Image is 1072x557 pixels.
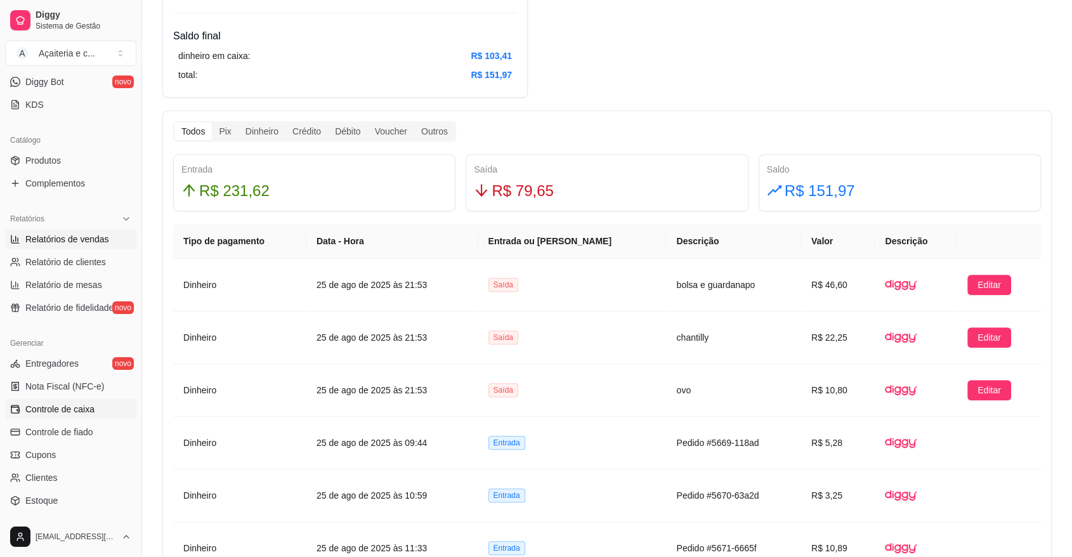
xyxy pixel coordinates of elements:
a: Diggy Botnovo [5,72,136,92]
span: Controle de caixa [25,403,95,416]
span: Diggy Bot [25,75,64,88]
a: Relatório de mesas [5,275,136,295]
img: diggy [885,427,917,459]
span: Entrada [488,541,525,555]
img: diggy [885,322,917,353]
th: Tipo de pagamento [173,224,306,259]
article: 25 de ago de 2025 às 21:53 [317,278,468,292]
span: Editar [977,383,1001,397]
td: ovo [666,364,801,417]
span: R$ 79,65 [492,179,553,203]
a: Controle de fiado [5,422,136,442]
a: Configurações [5,513,136,534]
div: Crédito [285,122,328,140]
img: diggy [885,374,917,406]
a: Estoque [5,490,136,511]
button: Editar [967,380,1011,400]
div: Saldo [767,162,1033,176]
div: Entrada [181,162,447,176]
article: R$ 3,25 [811,488,865,502]
div: Catálogo [5,130,136,150]
article: R$ 10,80 [811,383,865,397]
span: KDS [25,98,44,111]
a: Relatório de clientes [5,252,136,272]
td: bolsa e guardanapo [666,259,801,311]
span: Entregadores [25,357,79,370]
article: Dinheiro [183,541,296,555]
article: 25 de ago de 2025 às 21:53 [317,331,468,344]
article: Dinheiro [183,436,296,450]
button: Editar [967,275,1011,295]
span: Relatório de mesas [25,278,102,291]
h4: Saldo final [173,29,517,44]
a: Relatórios de vendas [5,229,136,249]
span: Saída [488,278,518,292]
a: DiggySistema de Gestão [5,5,136,36]
div: Pix [212,122,238,140]
article: R$ 5,28 [811,436,865,450]
span: R$ 151,97 [785,179,855,203]
a: Nota Fiscal (NFC-e) [5,376,136,396]
td: chantilly [666,311,801,364]
article: Dinheiro [183,278,296,292]
article: 25 de ago de 2025 às 21:53 [317,383,468,397]
span: Relatório de clientes [25,256,106,268]
td: Pedido #5670-63a2d [666,469,801,522]
span: Produtos [25,154,61,167]
th: Data - Hora [306,224,478,259]
span: Editar [977,331,1001,344]
span: Relatórios [10,214,44,224]
span: Editar [977,278,1001,292]
article: 25 de ago de 2025 às 11:33 [317,541,468,555]
span: Clientes [25,471,58,484]
span: Saída [488,383,518,397]
article: R$ 10,89 [811,541,865,555]
span: arrow-down [474,183,489,198]
span: arrow-up [181,183,197,198]
div: Gerenciar [5,333,136,353]
span: Sistema de Gestão [36,21,131,31]
img: diggy [885,480,917,511]
a: KDS [5,95,136,115]
a: Cupons [5,445,136,465]
article: R$ 151,97 [471,68,512,82]
span: R$ 231,62 [199,179,270,203]
a: Entregadoresnovo [5,353,136,374]
article: total: [178,68,197,82]
a: Relatório de fidelidadenovo [5,298,136,318]
span: Estoque [25,494,58,507]
article: 25 de ago de 2025 às 09:44 [317,436,468,450]
span: Relatórios de vendas [25,233,109,246]
div: Outros [414,122,455,140]
img: diggy [885,269,917,301]
span: Cupons [25,449,56,461]
article: Dinheiro [183,383,296,397]
article: 25 de ago de 2025 às 10:59 [317,488,468,502]
span: Diggy [36,10,131,21]
th: Descrição [666,224,801,259]
span: Entrada [488,436,525,450]
th: Valor [801,224,875,259]
td: Pedido #5669-118ad [666,417,801,469]
th: Descrição [875,224,957,259]
div: Todos [174,122,212,140]
span: Nota Fiscal (NFC-e) [25,380,104,393]
span: Complementos [25,177,85,190]
span: Controle de fiado [25,426,93,438]
a: Clientes [5,468,136,488]
article: R$ 46,60 [811,278,865,292]
article: R$ 103,41 [471,49,512,63]
div: Saída [474,162,740,176]
button: [EMAIL_ADDRESS][DOMAIN_NAME] [5,521,136,552]
a: Complementos [5,173,136,193]
article: Dinheiro [183,331,296,344]
button: Editar [967,327,1011,348]
span: [EMAIL_ADDRESS][DOMAIN_NAME] [36,532,116,542]
th: Entrada ou [PERSON_NAME] [478,224,667,259]
span: Saída [488,331,518,344]
article: R$ 22,25 [811,331,865,344]
a: Controle de caixa [5,399,136,419]
article: Dinheiro [183,488,296,502]
span: A [16,47,29,60]
a: Produtos [5,150,136,171]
